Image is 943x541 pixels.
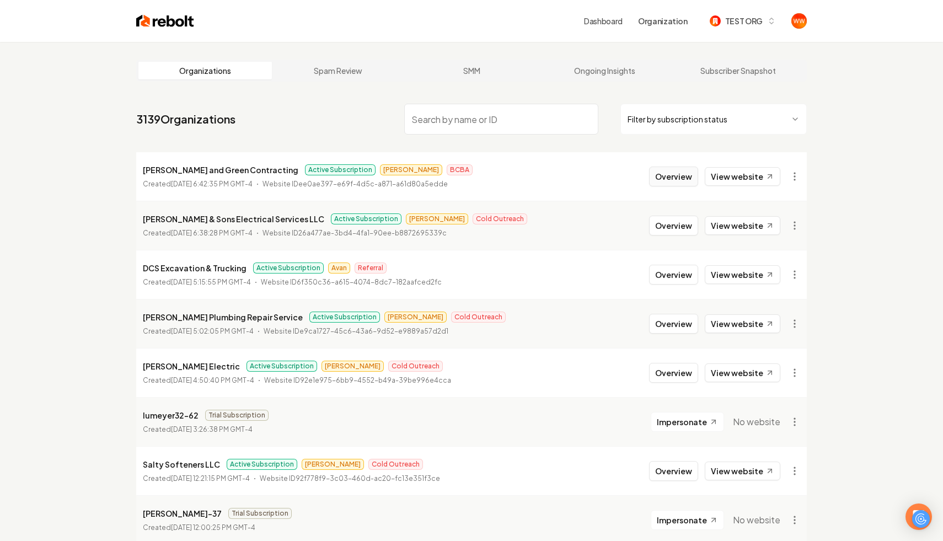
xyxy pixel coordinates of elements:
time: [DATE] 12:00:25 PM GMT-4 [171,523,255,532]
span: [PERSON_NAME] [384,312,447,323]
time: [DATE] 4:50:40 PM GMT-4 [171,376,254,384]
span: Avan [328,263,350,274]
input: Search by name or ID [404,104,598,135]
button: Organization [631,11,694,31]
p: Website ID 26a477ae-3bd4-4fa1-90ee-b8872695339c [262,228,447,239]
p: Created [143,522,255,533]
a: View website [705,167,780,186]
button: Impersonate [651,412,724,432]
p: Website ID 6f350c36-a615-4074-8dc7-182aafced2fc [261,277,442,288]
span: No website [733,415,780,428]
a: View website [705,314,780,333]
a: SMM [405,62,538,79]
span: Impersonate [657,416,707,427]
button: Overview [649,216,698,235]
time: [DATE] 12:21:15 PM GMT-4 [171,474,250,483]
button: Overview [649,363,698,383]
span: TEST ORG [725,15,763,27]
time: [DATE] 6:38:28 PM GMT-4 [171,229,253,237]
a: Organizations [138,62,272,79]
a: 3139Organizations [136,111,235,127]
span: Trial Subscription [205,410,269,421]
p: Website ID ee0ae397-e69f-4d5c-a871-a61d80a5edde [262,179,448,190]
time: [DATE] 5:15:55 PM GMT-4 [171,278,251,286]
p: Created [143,424,253,435]
span: Impersonate [657,515,707,526]
span: No website [733,513,780,527]
p: Created [143,326,254,337]
span: Cold Outreach [451,312,506,323]
p: DCS Excavation & Trucking [143,261,247,275]
time: [DATE] 5:02:05 PM GMT-4 [171,327,254,335]
span: Cold Outreach [473,213,527,224]
img: Rebolt Logo [136,13,194,29]
button: Open user button [791,13,807,29]
p: Website ID e9ca1727-45c6-43a6-9d52-e9889a57d2d1 [264,326,448,337]
span: Active Subscription [253,263,324,274]
p: Created [143,179,253,190]
p: Salty Softeners LLC [143,458,220,471]
span: [PERSON_NAME] [406,213,468,224]
a: View website [705,265,780,284]
span: [PERSON_NAME] [380,164,442,175]
a: Dashboard [584,15,623,26]
p: [PERSON_NAME]-37 [143,507,222,520]
p: [PERSON_NAME] Plumbing Repair Service [143,310,303,324]
div: Open Intercom Messenger [906,503,932,530]
button: Overview [649,461,698,481]
p: Created [143,375,254,386]
span: [PERSON_NAME] [302,459,364,470]
p: [PERSON_NAME] and Green Contracting [143,163,298,176]
img: Will Wallace [791,13,807,29]
span: Cold Outreach [368,459,423,470]
span: Active Subscription [227,459,297,470]
img: TEST ORG [710,15,721,26]
p: lumeyer32-62 [143,409,199,422]
p: Website ID 92e1e975-6bb9-4552-b49a-39be996e4cca [264,375,451,386]
button: Overview [649,265,698,285]
a: View website [705,216,780,235]
a: Spam Review [272,62,405,79]
span: Cold Outreach [388,361,443,372]
span: Active Subscription [309,312,380,323]
span: Active Subscription [247,361,317,372]
span: Referral [355,263,387,274]
time: [DATE] 3:26:38 PM GMT-4 [171,425,253,433]
p: Created [143,277,251,288]
button: Overview [649,314,698,334]
span: BCBA [447,164,473,175]
p: [PERSON_NAME] Electric [143,360,240,373]
a: Subscriber Snapshot [671,62,805,79]
p: [PERSON_NAME] & Sons Electrical Services LLC [143,212,324,226]
span: [PERSON_NAME] [322,361,384,372]
a: Ongoing Insights [538,62,672,79]
a: View website [705,363,780,382]
button: Impersonate [651,510,724,530]
span: Trial Subscription [228,508,292,519]
p: Created [143,228,253,239]
time: [DATE] 6:42:35 PM GMT-4 [171,180,253,188]
button: Overview [649,167,698,186]
span: Active Subscription [331,213,401,224]
a: View website [705,462,780,480]
p: Created [143,473,250,484]
span: Active Subscription [305,164,376,175]
p: Website ID 92f778f9-3c03-460d-ac20-fc13e351f3ce [260,473,440,484]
